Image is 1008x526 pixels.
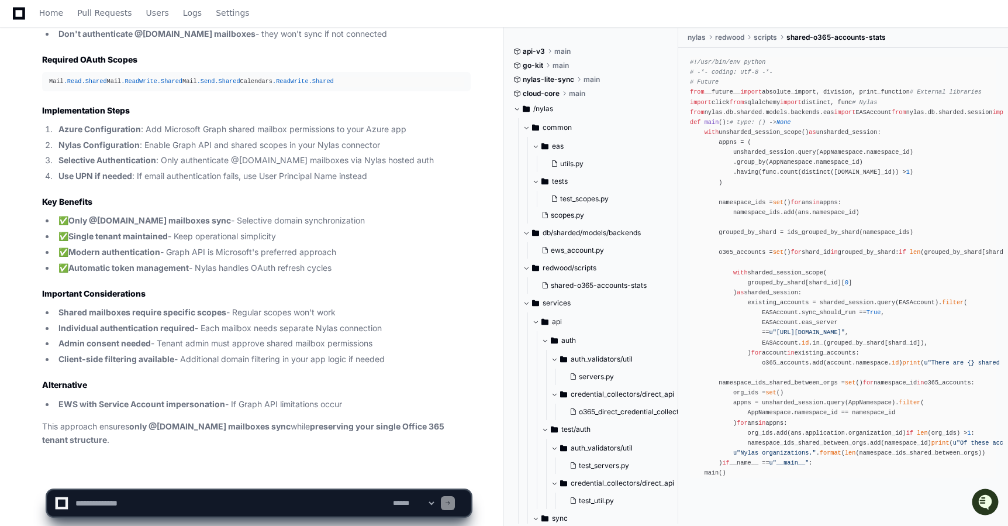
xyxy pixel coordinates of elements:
[82,122,141,132] a: Powered byPylon
[55,214,471,228] li: ✅ - Selective domain synchronization
[705,129,719,136] span: with
[546,156,672,172] button: utils.py
[584,75,600,84] span: main
[513,99,669,118] button: /nylas
[552,177,568,186] span: tests
[537,207,672,224] button: scopes.py
[77,9,132,16] span: Pull Requests
[543,123,572,132] span: common
[532,172,679,191] button: tests
[690,88,705,95] span: from
[561,425,591,434] span: test/auth
[55,154,471,167] li: : Only authenticate @[DOMAIN_NAME] mailboxes via Nylas hosted auth
[42,420,471,447] p: This approach ensures while .
[523,259,679,277] button: redwood/scripts
[705,119,719,126] span: main
[906,429,913,436] span: if
[931,439,950,446] span: print
[541,174,548,188] svg: Directory
[561,336,576,345] span: auth
[64,78,82,85] span: .Read
[902,359,920,366] span: print
[523,118,679,137] button: common
[560,441,567,455] svg: Directory
[791,249,802,256] span: for
[551,385,702,404] button: credential_collectors/direct_api
[532,137,679,156] button: eas
[55,337,471,350] li: - Tenant admin must approve shared mailbox permissions
[776,119,791,126] span: None
[690,57,996,478] div: __future__ absolute_import, division, print_function click sqlalchemy distinct, func nylas.db.sha...
[546,191,672,207] button: test_scopes.py
[42,105,130,115] strong: Implementation Steps
[543,263,596,273] span: redwood/scripts
[802,339,809,346] span: id
[541,331,698,350] button: auth
[551,211,584,220] span: scopes.py
[541,420,698,439] button: test/auth
[551,350,702,369] button: auth_validators/util
[571,355,633,364] span: auth_validators/util
[740,88,762,95] span: import
[42,380,87,390] strong: Alternative
[917,429,927,436] span: len
[523,294,679,312] button: services
[769,459,809,466] span: u"__main__"
[967,429,971,436] span: 1
[552,142,564,151] span: eas
[12,87,33,108] img: 1756235613930-3d25f9e4-fa56-45dd-b3ad-e072dfbd1548
[42,54,137,64] strong: Required OAuth Scopes
[121,78,157,85] span: .ReadWrite
[551,439,698,458] button: auth_validators/util
[554,47,571,56] span: main
[565,404,695,420] button: o365_direct_credential_collector.py
[560,352,567,366] svg: Directory
[690,78,719,85] span: # Future
[690,99,712,106] span: import
[81,78,106,85] span: .Shared
[551,334,558,348] svg: Directory
[899,249,906,256] span: if
[910,88,982,95] span: # External libraries
[565,369,695,385] button: servers.py
[899,399,920,406] span: filter
[55,170,471,183] li: : If email authentication fails, use User Principal Name instead
[215,78,240,85] span: .Shared
[910,249,920,256] span: len
[942,299,964,306] span: filter
[780,99,802,106] span: import
[737,289,744,296] span: as
[553,61,569,70] span: main
[892,359,899,366] span: id
[765,389,776,396] span: set
[12,47,213,66] div: Welcome
[40,99,170,108] div: We're offline, but we'll be back soon!
[532,226,539,240] svg: Directory
[812,199,819,206] span: in
[42,288,146,298] strong: Important Considerations
[68,231,168,241] strong: Single tenant maintained
[543,228,641,238] span: db/sharded/models/backends
[845,449,855,456] span: len
[532,121,539,135] svg: Directory
[543,298,571,308] span: services
[216,9,249,16] span: Settings
[722,459,729,466] span: if
[537,277,672,294] button: shared-o365-accounts-stats
[49,77,464,87] div: Mail Mail Mail Calendars
[42,197,92,207] strong: Key Benefits
[58,124,141,134] strong: Azure Configuration
[569,89,585,98] span: main
[55,322,471,335] li: - Each mailbox needs separate Nylas connection
[523,102,530,116] svg: Directory
[571,390,674,399] span: credential_collectors/direct_api
[523,89,560,98] span: cloud-core
[733,269,748,276] span: with
[791,199,802,206] span: for
[55,262,471,275] li: ✅ - Nylas handles OAuth refresh cycles
[55,123,471,136] li: : Add Microsoft Graph shared mailbox permissions to your Azure app
[58,307,226,317] strong: Shared mailboxes require specific scopes
[55,306,471,319] li: - Regular scopes won't work
[199,91,213,105] button: Start new chat
[129,421,291,431] strong: only @[DOMAIN_NAME] mailboxes sync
